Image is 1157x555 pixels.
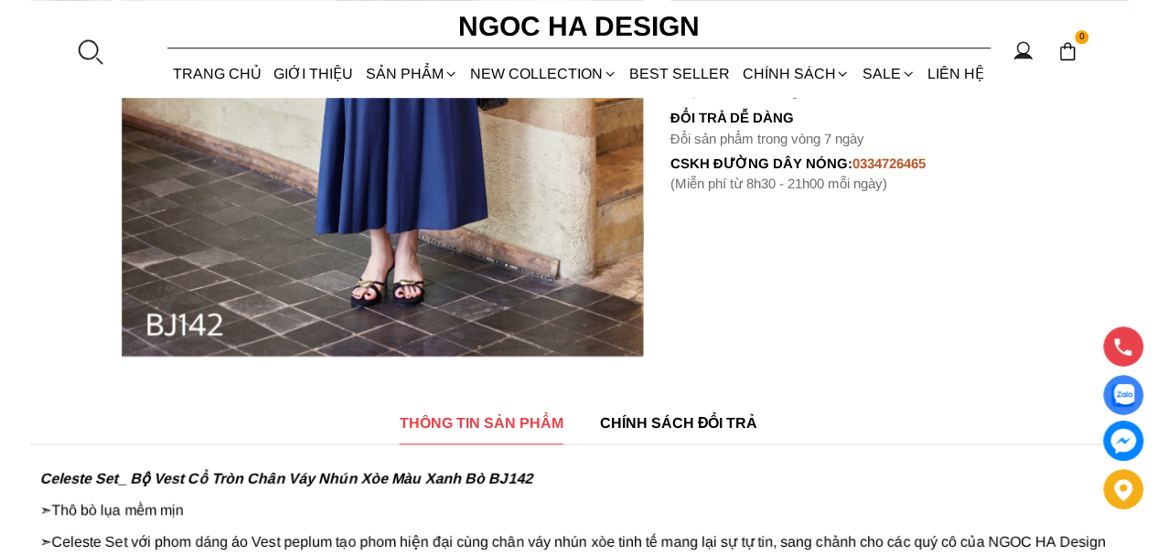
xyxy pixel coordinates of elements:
p: Thô bò lụa mềm mịn [39,501,1119,518]
img: img-CART-ICON-ksit0nf1 [1057,41,1077,61]
font: 0334726465 [852,155,925,171]
p: Celeste Set với phom dáng áo Vest peplum tạo phom hiện đại cùng chân váy nhún xòe tinh tế mang lạ... [39,533,1119,550]
span: ➣ [39,534,51,550]
font: cskh đường dây nóng: [670,155,852,171]
div: Chính sách [736,49,856,98]
img: Display image [1111,384,1134,407]
a: Display image [1103,375,1143,415]
strong: Celeste Set_ Bộ Vest Cổ Tròn Chân Váy Nhún Xòe Màu Xanh Bò BJ142 [39,470,532,486]
h6: Đổi trả dễ dàng [670,110,1128,125]
a: BEST SELLER [624,49,736,98]
a: SALE [856,49,921,98]
div: SẢN PHẨM [359,49,464,98]
span: 0 [1075,30,1089,45]
font: (Miễn phí từ 8h30 - 21h00 mỗi ngày) [670,176,887,191]
a: LIÊN HỆ [921,49,990,98]
a: NEW COLLECTION [464,49,623,98]
font: Đổi sản phẩm trong vòng 7 ngày [670,131,864,146]
a: TRANG CHỦ [167,49,268,98]
span: THÔNG TIN SẢN PHẨM [400,411,563,434]
a: messenger [1103,421,1143,461]
span: ➣ [39,502,51,518]
a: Ngoc Ha Design [442,5,716,48]
a: GIỚI THIỆU [268,49,359,98]
span: CHÍNH SÁCH ĐỔI TRẢ [600,411,758,434]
